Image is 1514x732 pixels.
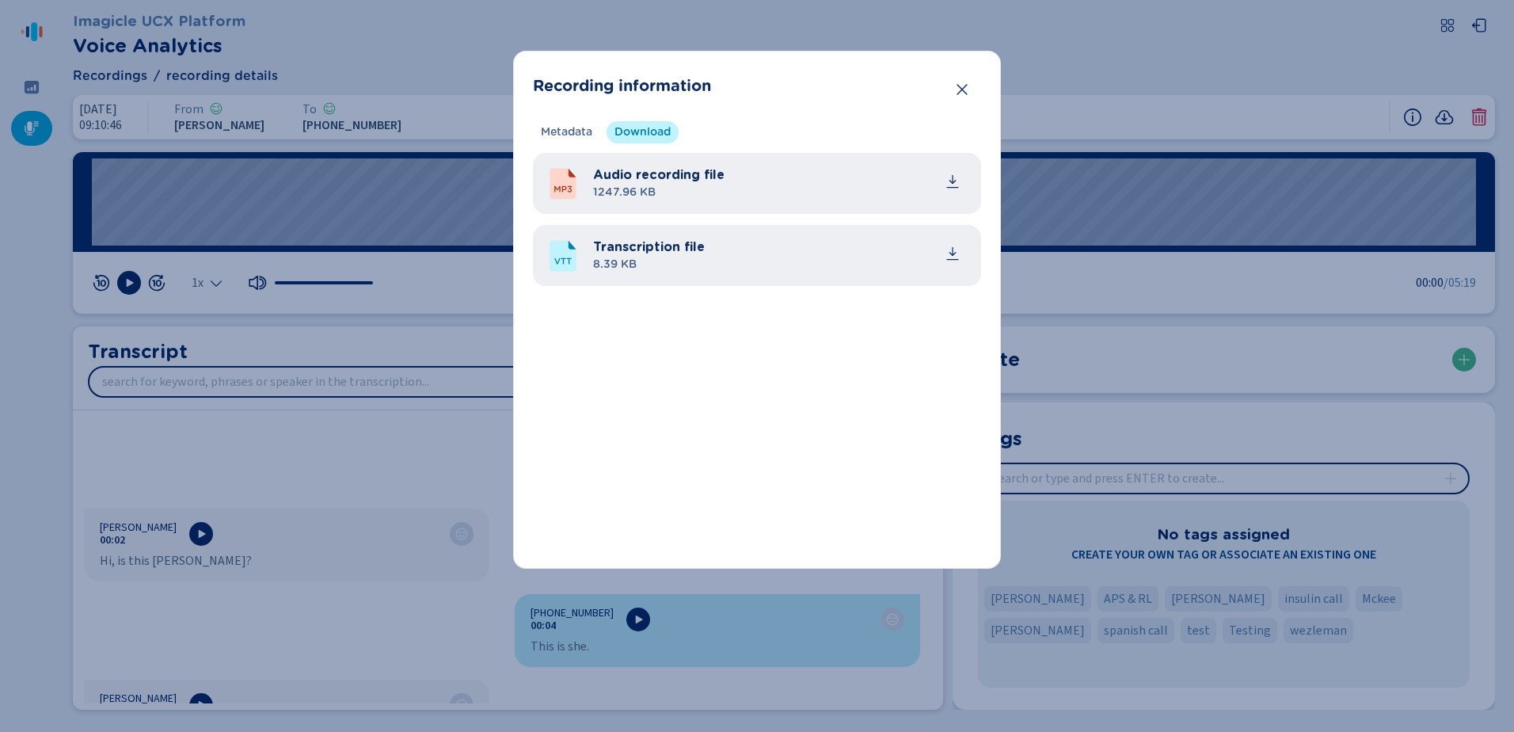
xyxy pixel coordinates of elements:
svg: VTTFile [546,238,580,273]
div: Download file [945,246,961,261]
span: 8.39 KB [593,257,705,273]
span: 1247.96 KB [593,185,725,201]
span: Metadata [541,124,592,140]
button: common.download [937,166,968,197]
div: audio_20251013_091046_MaureenAllanson-+16199936312.mp3 [593,166,968,201]
svg: download [945,246,961,261]
svg: MP3File [546,166,580,201]
svg: download [945,173,961,189]
button: common.download [937,238,968,269]
button: Close [946,74,978,105]
div: Download file [945,173,961,189]
span: Transcription file [593,238,705,257]
header: Recording information [533,71,981,102]
span: Audio recording file [593,166,725,185]
div: transcription_20251013_091046_MaureenAllanson-+16199936312.vtt.txt [593,238,968,273]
